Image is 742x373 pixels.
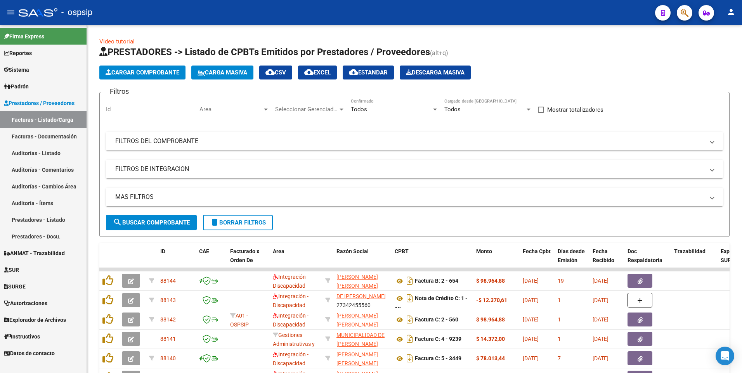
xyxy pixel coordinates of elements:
[113,218,122,227] mat-icon: search
[273,248,284,254] span: Area
[203,215,273,230] button: Borrar Filtros
[259,66,292,79] button: CSV
[4,316,66,324] span: Explorador de Archivos
[210,219,266,226] span: Borrar Filtros
[593,297,609,303] span: [DATE]
[157,243,196,277] datatable-header-cell: ID
[160,336,176,342] span: 88141
[555,243,589,277] datatable-header-cell: Días desde Emisión
[333,243,392,277] datatable-header-cell: Razón Social
[227,243,270,277] datatable-header-cell: Facturado x Orden De
[198,69,247,76] span: Carga Masiva
[106,132,723,150] mat-expansion-panel-header: FILTROS DEL COMPROBANTE
[160,316,176,323] span: 88142
[473,243,520,277] datatable-header-cell: Monto
[336,350,388,366] div: 20251333794
[273,351,309,366] span: Integración - Discapacidad
[430,49,448,57] span: (alt+q)
[716,347,734,365] div: Open Intercom Messenger
[4,66,29,74] span: Sistema
[593,278,609,284] span: [DATE]
[628,248,662,263] span: Doc Respaldatoria
[674,248,706,254] span: Trazabilidad
[106,160,723,178] mat-expansion-panel-header: FILTROS DE INTEGRACION
[405,352,415,364] i: Descargar documento
[115,193,704,201] mat-panel-title: MAS FILTROS
[558,355,561,361] span: 7
[405,333,415,345] i: Descargar documento
[349,69,388,76] span: Estandar
[273,293,309,308] span: Integración - Discapacidad
[196,243,227,277] datatable-header-cell: CAE
[160,355,176,361] span: 88140
[160,297,176,303] span: 88143
[106,69,179,76] span: Cargar Comprobante
[589,243,624,277] datatable-header-cell: Fecha Recibido
[624,243,671,277] datatable-header-cell: Doc Respaldatoria
[671,243,718,277] datatable-header-cell: Trazabilidad
[115,137,704,145] mat-panel-title: FILTROS DEL COMPROBANTE
[405,313,415,326] i: Descargar documento
[395,295,468,312] strong: Nota de Crédito C: 1 - 18
[106,86,133,97] h3: Filtros
[406,69,465,76] span: Descarga Masiva
[304,67,314,77] mat-icon: cloud_download
[270,243,322,277] datatable-header-cell: Area
[476,297,507,303] strong: -$ 12.370,61
[336,331,388,347] div: 30999033691
[520,243,555,277] datatable-header-cell: Fecha Cpbt
[160,248,165,254] span: ID
[230,313,249,328] span: A01 - OSPSIP
[4,32,44,41] span: Firma Express
[336,351,378,366] span: [PERSON_NAME] [PERSON_NAME]
[523,316,539,323] span: [DATE]
[558,336,561,342] span: 1
[476,316,505,323] strong: $ 98.964,88
[106,215,197,230] button: Buscar Comprobante
[191,66,253,79] button: Carga Masiva
[476,278,505,284] strong: $ 98.964,88
[415,336,461,342] strong: Factura C: 4 - 9239
[336,311,388,328] div: 27365544137
[336,274,378,289] span: [PERSON_NAME] [PERSON_NAME]
[415,317,458,323] strong: Factura C: 2 - 560
[4,299,47,307] span: Autorizaciones
[4,282,26,291] span: SURGE
[343,66,394,79] button: Estandar
[558,248,585,263] span: Días desde Emisión
[558,297,561,303] span: 1
[476,248,492,254] span: Monto
[273,274,309,289] span: Integración - Discapacidad
[4,99,75,107] span: Prestadores / Proveedores
[4,266,19,274] span: SUR
[726,7,736,17] mat-icon: person
[113,219,190,226] span: Buscar Comprobante
[4,49,32,57] span: Reportes
[400,66,471,79] app-download-masive: Descarga masiva de comprobantes (adjuntos)
[4,249,65,257] span: ANMAT - Trazabilidad
[4,349,55,357] span: Datos de contacto
[523,336,539,342] span: [DATE]
[106,188,723,206] mat-expansion-panel-header: MAS FILTROS
[298,66,337,79] button: EXCEL
[392,243,473,277] datatable-header-cell: CPBT
[273,332,315,356] span: Gestiones Administrativas y Otros
[230,248,259,263] span: Facturado x Orden De
[415,278,458,284] strong: Factura B: 2 - 654
[523,278,539,284] span: [DATE]
[199,248,209,254] span: CAE
[523,355,539,361] span: [DATE]
[336,313,378,328] span: [PERSON_NAME] [PERSON_NAME]
[273,313,309,328] span: Integración - Discapacidad
[4,332,40,341] span: Instructivos
[593,248,614,263] span: Fecha Recibido
[444,106,461,113] span: Todos
[6,7,16,17] mat-icon: menu
[304,69,331,76] span: EXCEL
[593,336,609,342] span: [DATE]
[523,248,551,254] span: Fecha Cpbt
[476,336,505,342] strong: $ 14.372,00
[4,82,29,91] span: Padrón
[99,38,135,45] a: Video tutorial
[99,47,430,57] span: PRESTADORES -> Listado de CPBTs Emitidos por Prestadores / Proveedores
